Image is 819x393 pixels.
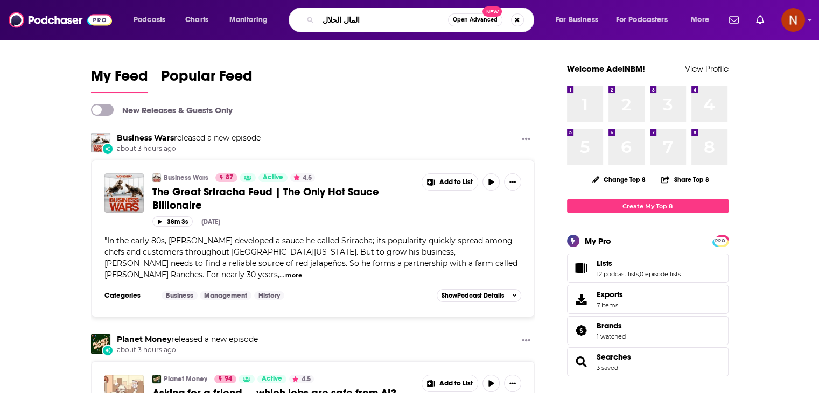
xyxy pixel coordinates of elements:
[752,11,768,29] a: Show notifications dropdown
[222,11,282,29] button: open menu
[9,10,112,30] a: Podchaser - Follow, Share and Rate Podcasts
[290,173,315,182] button: 4.5
[254,291,284,300] a: History
[609,11,683,29] button: open menu
[229,12,268,27] span: Monitoring
[91,133,110,152] img: Business Wars
[517,334,535,348] button: Show More Button
[597,270,639,278] a: 12 podcast lists
[91,67,148,92] span: My Feed
[152,216,193,227] button: 38m 3s
[448,13,502,26] button: Open AdvancedNew
[178,11,215,29] a: Charts
[597,352,631,362] a: Searches
[597,321,622,331] span: Brands
[117,334,171,344] a: Planet Money
[185,12,208,27] span: Charts
[422,375,478,391] button: Show More Button
[597,301,623,309] span: 7 items
[597,258,612,268] span: Lists
[548,11,612,29] button: open menu
[597,321,626,331] a: Brands
[597,258,681,268] a: Lists
[200,291,251,300] a: Management
[567,347,729,376] span: Searches
[571,323,592,338] a: Brands
[567,254,729,283] span: Lists
[215,173,237,182] a: 87
[517,133,535,146] button: Show More Button
[104,173,144,213] img: The Great Sriracha Feud | The Only Hot Sauce Billionaire
[585,236,611,246] div: My Pro
[104,291,153,300] h3: Categories
[91,67,148,93] a: My Feed
[152,185,379,212] span: The Great Sriracha Feud | The Only Hot Sauce Billionaire
[104,236,517,279] span: "
[102,143,114,155] div: New Episode
[714,236,727,244] a: PRO
[586,173,653,186] button: Change Top 8
[437,289,522,302] button: ShowPodcast Details
[640,270,681,278] a: 0 episode lists
[318,11,448,29] input: Search podcasts, credits, & more...
[134,12,165,27] span: Podcasts
[263,172,283,183] span: Active
[299,8,544,32] div: Search podcasts, credits, & more...
[685,64,729,74] a: View Profile
[567,199,729,213] a: Create My Top 8
[152,375,161,383] img: Planet Money
[91,334,110,354] img: Planet Money
[781,8,805,32] img: User Profile
[126,11,179,29] button: open menu
[279,270,284,279] span: ...
[504,173,521,191] button: Show More Button
[117,133,174,143] a: Business Wars
[567,285,729,314] a: Exports
[616,12,668,27] span: For Podcasters
[597,290,623,299] span: Exports
[152,173,161,182] img: Business Wars
[781,8,805,32] span: Logged in as AdelNBM
[781,8,805,32] button: Show profile menu
[161,67,253,93] a: Popular Feed
[117,346,258,355] span: about 3 hours ago
[597,333,626,340] a: 1 watched
[285,271,302,280] button: more
[117,334,258,345] h3: released a new episode
[258,173,288,182] a: Active
[504,375,521,392] button: Show More Button
[571,354,592,369] a: Searches
[556,12,598,27] span: For Business
[102,345,114,356] div: New Episode
[683,11,723,29] button: open menu
[257,375,286,383] a: Active
[567,316,729,345] span: Brands
[104,236,517,279] span: In the early 80s, [PERSON_NAME] developed a sauce he called Sriracha; its popularity quickly spre...
[117,133,261,143] h3: released a new episode
[117,144,261,153] span: about 3 hours ago
[164,375,207,383] a: Planet Money
[567,64,645,74] a: Welcome AdelNBM!
[442,292,504,299] span: Show Podcast Details
[152,185,414,212] a: The Great Sriracha Feud | The Only Hot Sauce Billionaire
[91,104,233,116] a: New Releases & Guests Only
[225,374,232,384] span: 94
[571,261,592,276] a: Lists
[714,237,727,245] span: PRO
[162,291,198,300] a: Business
[422,174,478,190] button: Show More Button
[226,172,233,183] span: 87
[725,11,743,29] a: Show notifications dropdown
[571,292,592,307] span: Exports
[453,17,498,23] span: Open Advanced
[439,178,473,186] span: Add to List
[639,270,640,278] span: ,
[289,375,314,383] button: 4.5
[262,374,282,384] span: Active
